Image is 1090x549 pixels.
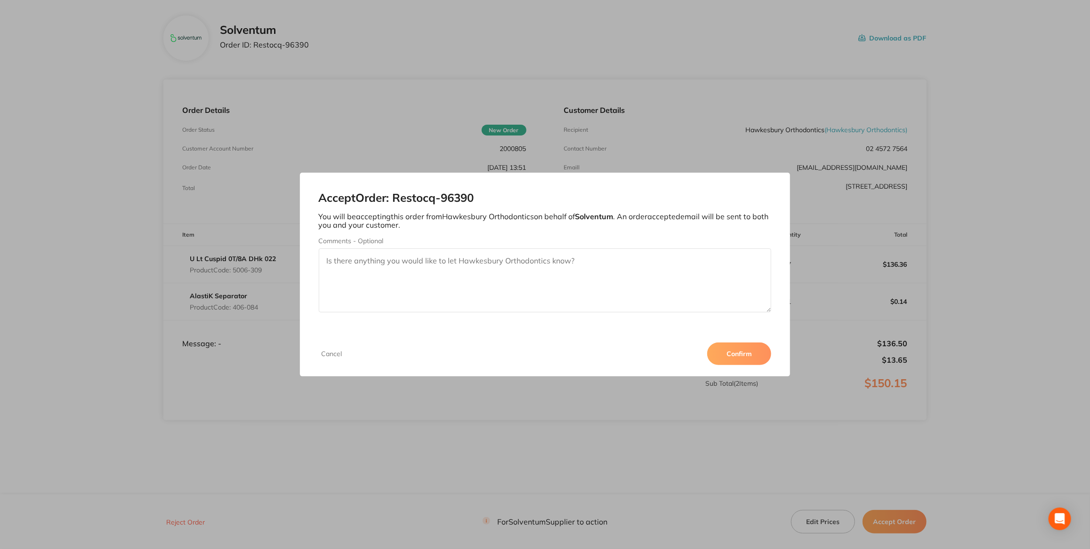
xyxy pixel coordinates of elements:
button: Confirm [707,342,771,365]
p: You will be accepting this order from Hawkesbury Orthodontics on behalf of . An order accepted em... [319,212,772,230]
h2: Accept Order: Restocq- 96390 [319,191,772,205]
b: Solventum [575,212,614,221]
label: Comments - Optional [319,237,772,245]
div: Open Intercom Messenger [1049,508,1071,530]
button: Cancel [319,350,345,358]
